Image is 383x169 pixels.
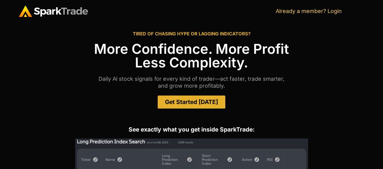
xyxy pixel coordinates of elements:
[276,8,342,14] a: Already a member? Login
[19,75,365,89] p: Daily Al stock signals for every kind of trader—act faster, trade smarter, and grow more profitably.
[19,127,365,132] h2: See exactly what you get inside SparkTrade:
[158,96,225,109] a: Get Started [DATE]
[165,99,218,105] span: Get Started [DATE]
[19,42,365,69] h1: More Confidence. More Profit Less Complexity.
[19,31,365,36] h2: TIRED OF CHASING HYPE OR LAGGING INDICATORS?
